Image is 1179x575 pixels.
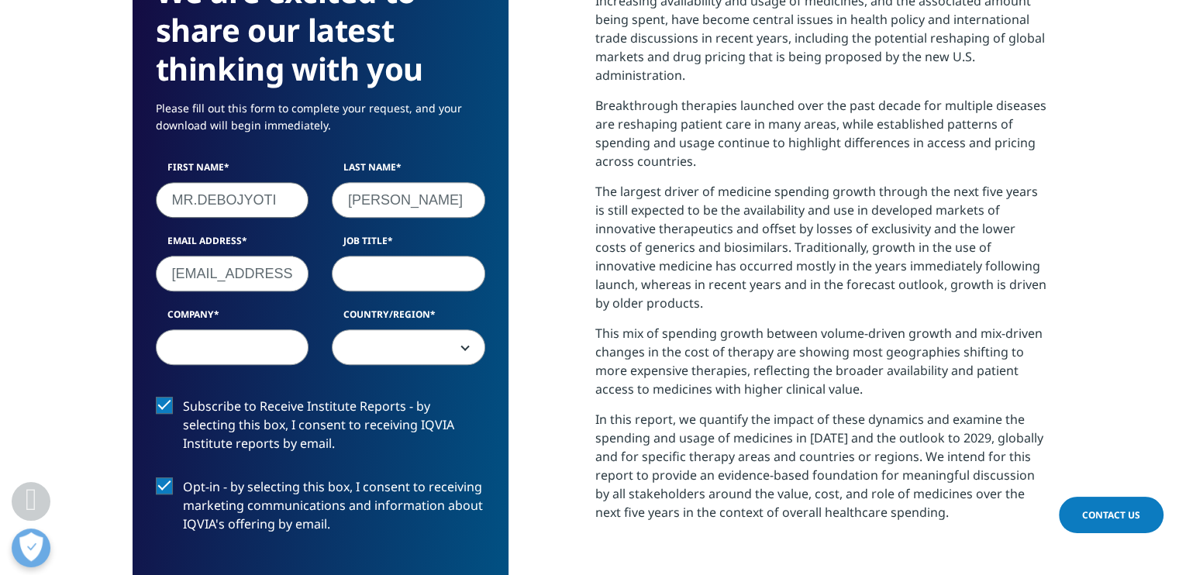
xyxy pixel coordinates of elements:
[332,308,485,329] label: Country/Region
[156,100,485,146] p: Please fill out this form to complete your request, and your download will begin immediately.
[156,234,309,256] label: Email Address
[1059,497,1163,533] a: Contact Us
[332,160,485,182] label: Last Name
[12,529,50,567] button: Open Preferences
[595,324,1047,410] p: This mix of spending growth between volume-driven growth and mix-driven changes in the cost of th...
[595,410,1047,533] p: In this report, we quantify the impact of these dynamics and examine the spending and usage of me...
[595,96,1047,182] p: Breakthrough therapies launched over the past decade for multiple diseases are reshaping patient ...
[156,397,485,461] label: Subscribe to Receive Institute Reports - by selecting this box, I consent to receiving IQVIA Inst...
[595,182,1047,324] p: The largest driver of medicine spending growth through the next five years is still expected to b...
[1082,508,1140,522] span: Contact Us
[156,308,309,329] label: Company
[332,234,485,256] label: Job Title
[156,477,485,542] label: Opt-in - by selecting this box, I consent to receiving marketing communications and information a...
[156,160,309,182] label: First Name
